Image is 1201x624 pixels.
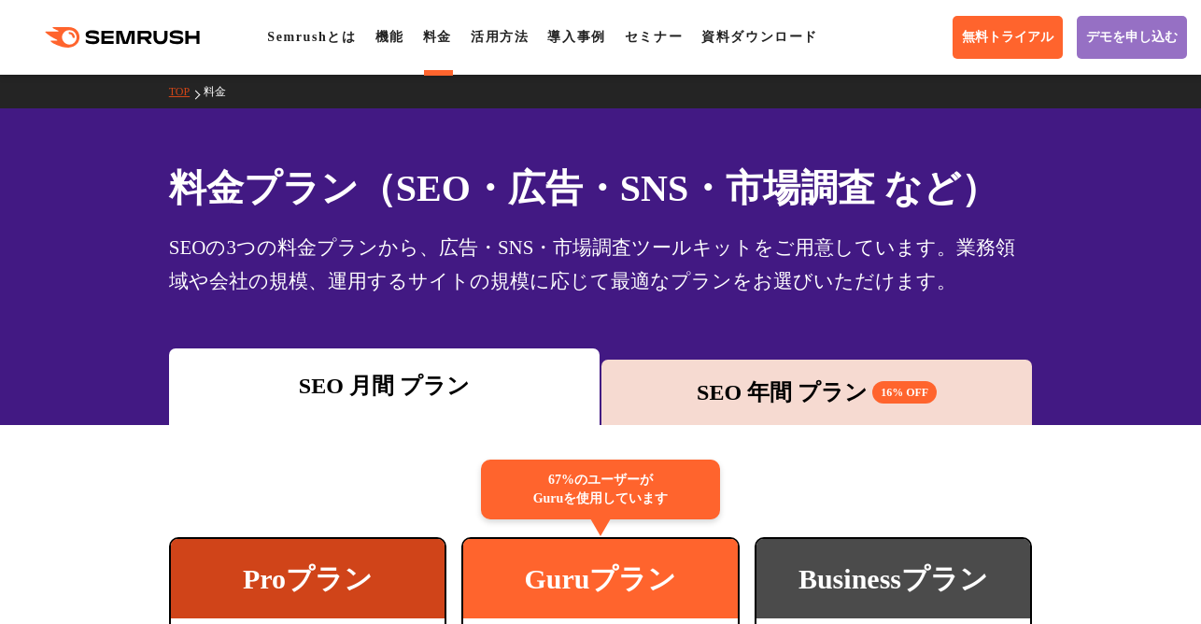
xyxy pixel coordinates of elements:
[547,30,605,44] a: 導入事例
[204,85,240,98] a: 料金
[169,231,1033,298] div: SEOの3つの料金プランから、広告・SNS・市場調査ツールキットをご用意しています。業務領域や会社の規模、運用するサイトの規模に応じて最適なプランをお選びいただけます。
[872,381,937,404] span: 16% OFF
[611,376,1023,409] div: SEO 年間 プラン
[375,30,404,44] a: 機能
[169,161,1033,216] h1: 料金プラン（SEO・広告・SNS・市場調査 など）
[481,460,720,519] div: 67%のユーザーが Guruを使用しています
[701,30,818,44] a: 資料ダウンロード
[463,539,737,618] div: Guruプラン
[1086,29,1178,46] span: デモを申し込む
[756,539,1030,618] div: Businessプラン
[962,29,1053,46] span: 無料トライアル
[625,30,683,44] a: セミナー
[169,85,204,98] a: TOP
[171,539,445,618] div: Proプラン
[1077,16,1187,59] a: デモを申し込む
[953,16,1063,59] a: 無料トライアル
[178,369,590,403] div: SEO 月間 プラン
[267,30,356,44] a: Semrushとは
[423,30,452,44] a: 料金
[471,30,529,44] a: 活用方法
